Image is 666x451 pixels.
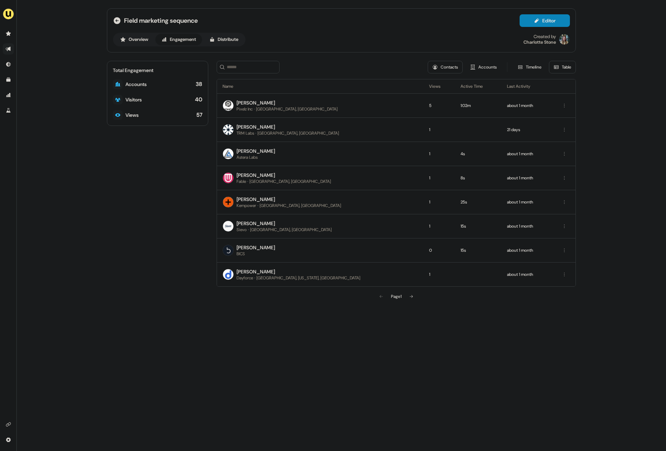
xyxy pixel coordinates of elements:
div: [PERSON_NAME] [237,148,275,155]
button: Contacts [428,61,463,73]
div: [GEOGRAPHIC_DATA], [GEOGRAPHIC_DATA] [249,179,331,184]
img: Charlotte [559,34,570,45]
div: Fable [237,179,246,184]
div: about 1 month [507,102,548,109]
button: Accounts [465,61,501,73]
div: about 1 month [507,199,548,206]
div: Dayforce [237,275,253,281]
div: Created by [534,34,556,40]
div: Charlotte Stone [523,40,556,45]
div: 1 [429,223,449,230]
div: 25s [461,199,496,206]
div: 1 [429,150,449,157]
div: 57 [196,111,202,119]
a: Go to integrations [3,419,14,430]
div: 38 [196,80,202,88]
div: [GEOGRAPHIC_DATA], [US_STATE], [GEOGRAPHIC_DATA] [256,275,360,281]
div: 1 [429,271,449,278]
th: Active Time [455,79,501,93]
div: [PERSON_NAME] [237,196,341,203]
a: Go to outbound experience [3,43,14,55]
div: about 1 month [507,174,548,181]
div: 1:02m [461,102,496,109]
div: 1 [429,174,449,181]
a: Editor [520,18,570,25]
div: 5 [429,102,449,109]
div: BICS [237,251,245,257]
div: 15s [461,247,496,254]
div: Pixelz Inc [237,106,253,112]
div: 40 [195,96,202,103]
div: 1 [429,199,449,206]
div: about 1 month [507,271,548,278]
div: about 1 month [507,150,548,157]
div: [GEOGRAPHIC_DATA], [GEOGRAPHIC_DATA] [260,203,341,208]
span: Field marketing sequence [124,16,198,25]
th: Last Activity [501,79,553,93]
div: 0 [429,247,449,254]
div: Sievo [237,227,247,232]
a: Go to experiments [3,105,14,116]
div: about 1 month [507,247,548,254]
a: Go to prospects [3,28,14,39]
div: Astera Labs [237,155,258,160]
a: Go to attribution [3,90,14,101]
button: Distribute [203,34,244,45]
button: Editor [520,14,570,27]
div: [PERSON_NAME] [237,268,360,275]
a: Go to templates [3,74,14,85]
div: TRM Labs [237,130,254,136]
button: Table [549,61,576,73]
div: Visitors [125,96,142,103]
div: [PERSON_NAME] [237,99,338,106]
div: Views [125,112,139,119]
div: 15s [461,223,496,230]
div: [GEOGRAPHIC_DATA], [GEOGRAPHIC_DATA] [256,106,338,112]
div: [PERSON_NAME] [237,220,332,227]
button: Overview [114,34,154,45]
a: Go to Inbound [3,59,14,70]
div: [PERSON_NAME] [237,123,339,130]
a: Go to integrations [3,434,14,445]
div: [PERSON_NAME] [237,244,275,251]
th: Views [424,79,455,93]
button: Timeline [513,61,546,73]
div: 8s [461,174,496,181]
div: [PERSON_NAME] [237,172,331,179]
div: Accounts [125,81,147,88]
th: Name [217,79,424,93]
div: 4s [461,150,496,157]
div: [GEOGRAPHIC_DATA], [GEOGRAPHIC_DATA] [258,130,339,136]
div: Total Engagement [113,67,202,74]
div: about 1 month [507,223,548,230]
div: Page 1 [391,293,401,300]
div: 21 days [507,126,548,133]
div: 1 [429,126,449,133]
button: Engagement [155,34,202,45]
div: Kempower [237,203,256,208]
div: [GEOGRAPHIC_DATA], [GEOGRAPHIC_DATA] [250,227,332,232]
